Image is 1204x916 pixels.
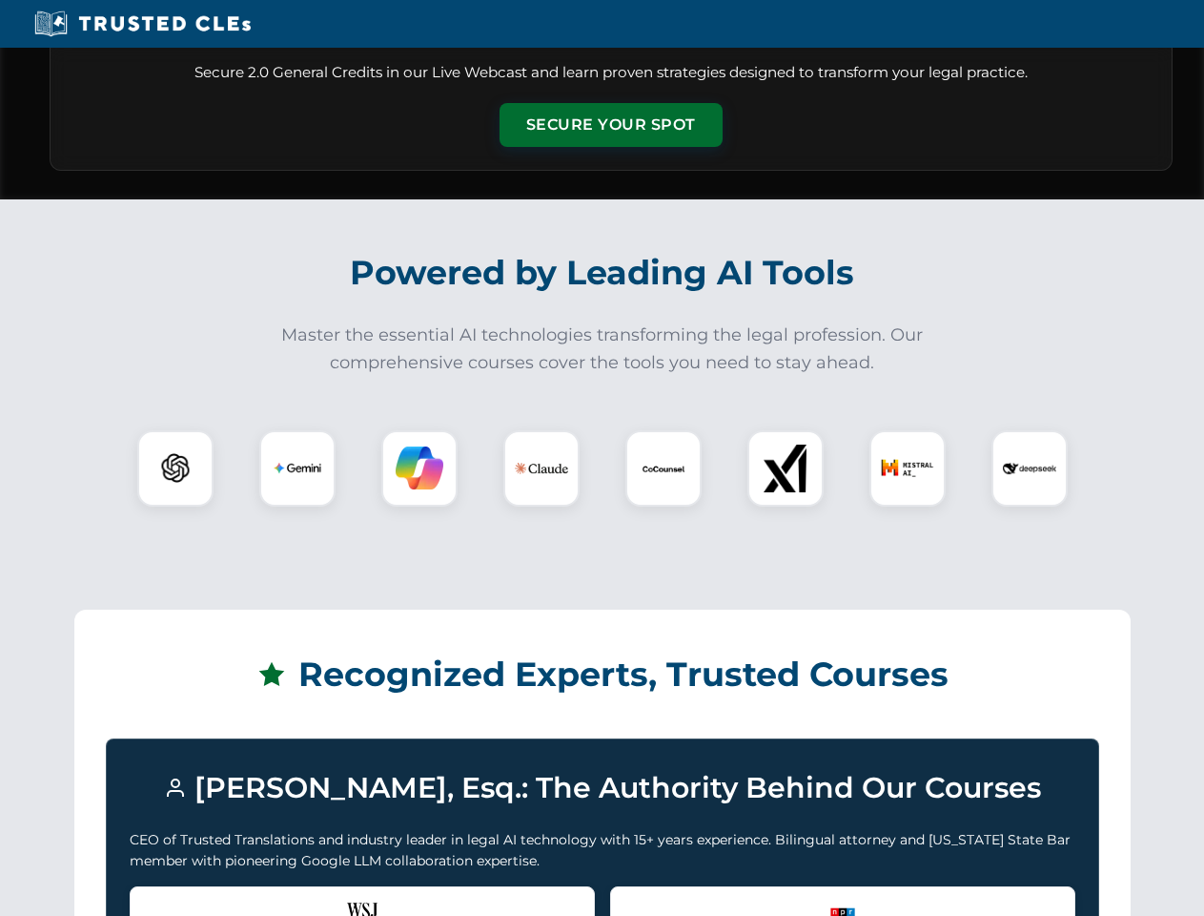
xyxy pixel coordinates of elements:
p: CEO of Trusted Translations and industry leader in legal AI technology with 15+ years experience.... [130,829,1075,872]
img: Claude Logo [515,442,568,495]
img: ChatGPT Logo [148,441,203,496]
img: CoCounsel Logo [640,445,687,492]
h2: Recognized Experts, Trusted Courses [106,641,1099,708]
img: Mistral AI Logo [881,442,934,495]
div: DeepSeek [991,430,1068,507]
div: CoCounsel [625,430,702,507]
div: Mistral AI [869,430,946,507]
div: ChatGPT [137,430,214,507]
button: Secure Your Spot [500,103,723,147]
h2: Powered by Leading AI Tools [74,239,1131,306]
div: Claude [503,430,580,507]
h3: [PERSON_NAME], Esq.: The Authority Behind Our Courses [130,762,1075,814]
img: Copilot Logo [396,445,443,492]
img: Trusted CLEs [29,10,256,38]
img: DeepSeek Logo [1003,442,1056,495]
div: xAI [747,430,824,507]
div: Copilot [381,430,458,507]
img: xAI Logo [762,445,809,492]
p: Secure 2.0 General Credits in our Live Webcast and learn proven strategies designed to transform ... [73,62,1149,84]
p: Master the essential AI technologies transforming the legal profession. Our comprehensive courses... [269,322,936,377]
div: Gemini [259,430,336,507]
img: Gemini Logo [274,445,321,492]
